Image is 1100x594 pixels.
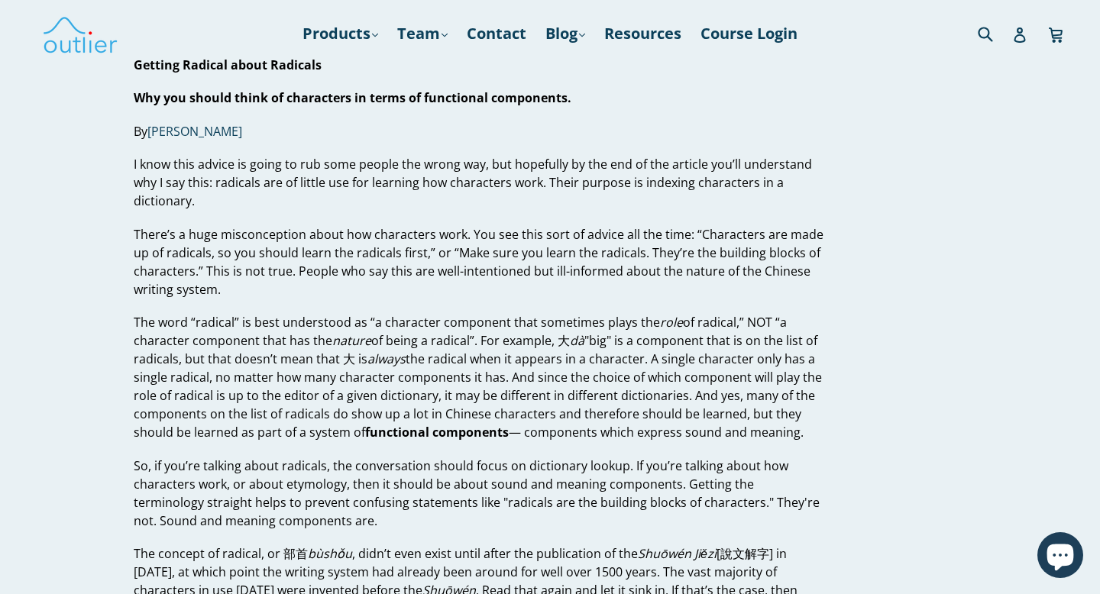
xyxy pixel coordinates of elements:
em: nature [332,332,371,349]
a: Resources [597,20,689,47]
strong: functional components [365,424,509,441]
em: role [660,314,683,331]
p: I know this advice is going to rub some people the wrong way, but hopefully by the end of the art... [134,155,823,210]
a: Products [295,20,386,47]
em: Shuōwén Jiězì [638,545,717,562]
p: The word “radical” is best understood as “a character component that sometimes plays the of radic... [134,313,823,441]
em: always [367,350,406,367]
a: Contact [459,20,534,47]
p: By [134,122,823,140]
a: Blog [538,20,593,47]
input: Search [974,18,1016,49]
p: There’s a huge misconception about how characters work. You see this sort of advice all the time:... [134,225,823,299]
img: Outlier Linguistics [42,11,118,56]
em: bùshǒu [308,545,352,562]
em: dà [570,332,584,349]
p: So, if you’re talking about radicals, the conversation should focus on dictionary lookup. If you’... [134,457,823,530]
strong: Why you should think of characters in terms of functional components. [134,89,571,106]
inbox-online-store-chat: Shopify online store chat [1033,532,1088,582]
a: [PERSON_NAME] [147,123,242,140]
a: Course Login [693,20,805,47]
a: Team [390,20,455,47]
